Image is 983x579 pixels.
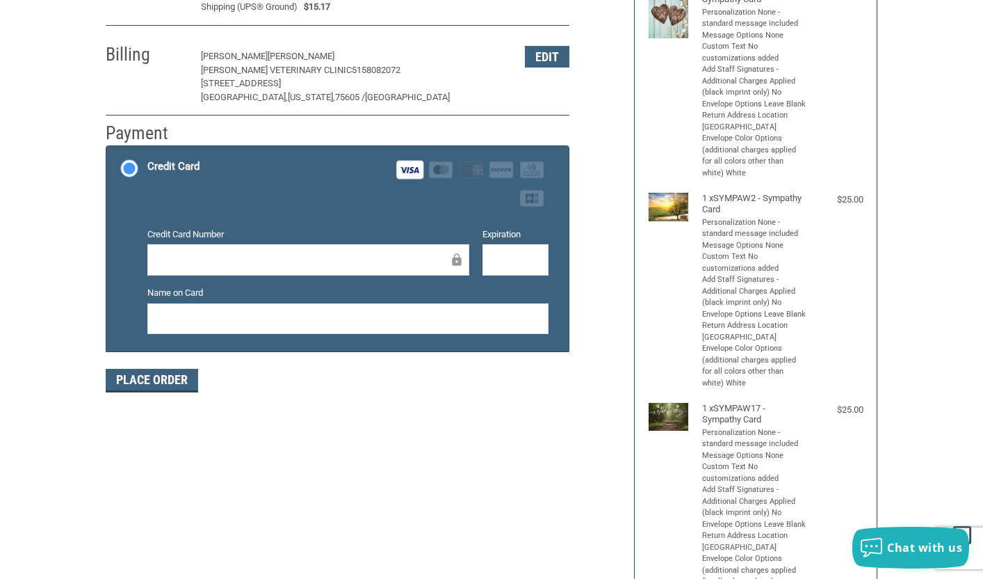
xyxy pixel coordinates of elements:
[702,133,806,179] li: Envelope Color Options (additional charges applied for all colors other than white) White
[702,530,806,553] li: Return Address Location [GEOGRAPHIC_DATA]
[702,427,806,450] li: Personalization None - standard message included
[702,320,806,343] li: Return Address Location [GEOGRAPHIC_DATA]
[157,252,449,268] iframe: To enrich screen reader interactions, please activate Accessibility in Grammarly extension settings
[702,240,806,252] li: Message Options None
[482,228,549,241] label: Expiration
[702,343,806,389] li: Envelope Color Options (additional charges applied for all colors other than white) White
[702,193,806,216] h4: 1 x SYMPAW2 - Sympathy Card
[702,110,806,133] li: Return Address Location [GEOGRAPHIC_DATA]
[201,65,352,75] span: [PERSON_NAME] VETERINARY CLINIC
[702,309,806,321] li: Envelope Options Leave Blank
[525,46,569,68] button: Edit
[702,41,806,64] li: Custom Text No customizations added
[365,92,450,102] span: [GEOGRAPHIC_DATA]
[352,65,400,75] span: 5158082072
[147,155,200,178] div: Credit Card
[335,92,365,102] span: 75605 /
[702,519,806,531] li: Envelope Options Leave Blank
[702,7,806,30] li: Personalization None - standard message included
[702,30,806,42] li: Message Options None
[702,450,806,462] li: Message Options None
[702,274,806,309] li: Add Staff Signatures - Additional Charges Applied (black imprint only) No
[809,193,863,207] div: $25.00
[201,92,288,102] span: [GEOGRAPHIC_DATA],
[809,403,863,417] div: $25.00
[702,217,806,240] li: Personalization None - standard message included
[887,540,962,555] span: Chat with us
[288,92,335,102] span: [US_STATE],
[268,51,334,61] span: [PERSON_NAME]
[702,461,806,484] li: Custom Text No customizations added
[702,484,806,519] li: Add Staff Signatures - Additional Charges Applied (black imprint only) No
[702,403,806,426] h4: 1 x SYMPAW17 - Sympathy Card
[702,99,806,111] li: Envelope Options Leave Blank
[106,369,198,392] button: Place Order
[702,251,806,274] li: Custom Text No customizations added
[147,228,469,241] label: Credit Card Number
[106,43,187,66] h2: Billing
[201,51,268,61] span: [PERSON_NAME]
[852,527,969,569] button: Chat with us
[702,64,806,99] li: Add Staff Signatures - Additional Charges Applied (black imprint only) No
[147,286,549,300] label: Name on Card
[201,78,281,88] span: [STREET_ADDRESS]
[106,122,187,145] h2: Payment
